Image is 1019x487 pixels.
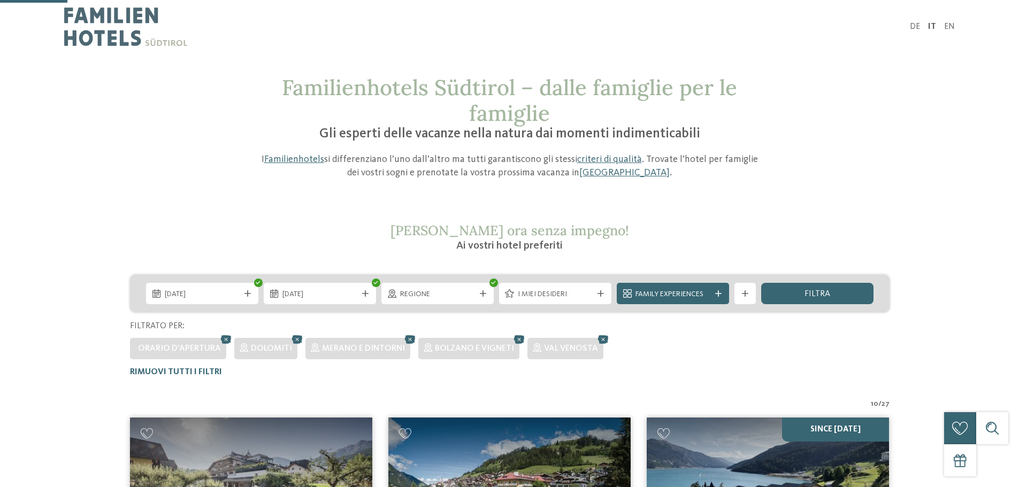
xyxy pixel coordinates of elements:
p: I si differenziano l’uno dall’altro ma tutti garantiscono gli stessi . Trovate l’hotel per famigl... [256,153,764,180]
span: Familienhotels Südtirol – dalle famiglie per le famiglie [282,74,737,127]
span: I miei desideri [518,289,593,300]
span: Regione [400,289,475,300]
span: 27 [882,399,890,409]
span: [PERSON_NAME] ora senza impegno! [390,222,629,239]
a: DE [910,22,920,31]
span: Gli esperti delle vacanze nella natura dai momenti indimenticabili [319,127,700,141]
span: Val Venosta [544,344,598,353]
span: Bolzano e vigneti [435,344,514,353]
span: Dolomiti [251,344,292,353]
a: [GEOGRAPHIC_DATA] [579,168,670,177]
span: / [878,399,882,409]
span: Ai vostri hotel preferiti [456,241,563,251]
span: Family Experiences [635,289,710,300]
span: filtra [805,290,830,298]
a: criteri di qualità [577,154,642,164]
span: Rimuovi tutti i filtri [130,368,222,376]
span: [DATE] [282,289,357,300]
a: IT [928,22,936,31]
span: Orario d'apertura [138,344,221,353]
span: Filtrato per: [130,322,185,330]
span: 10 [871,399,878,409]
a: Familienhotels [264,154,324,164]
span: Merano e dintorni [322,344,405,353]
a: EN [944,22,955,31]
span: [DATE] [165,289,240,300]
